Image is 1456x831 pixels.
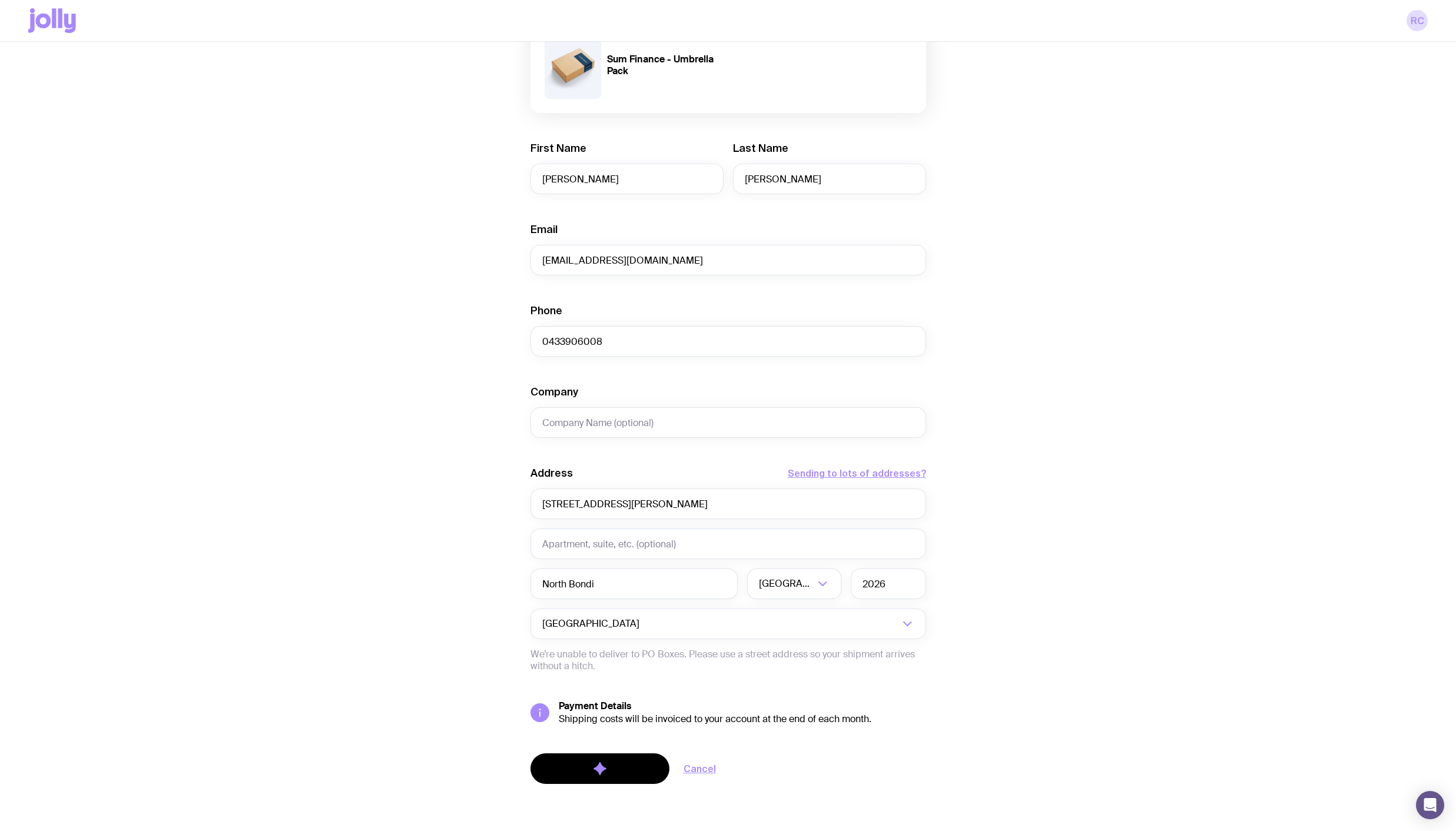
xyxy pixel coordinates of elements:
label: Email [530,222,558,237]
div: Shipping costs will be invoiced to your account at the end of each month. [559,713,926,725]
input: 0400 123 456 [530,326,926,357]
label: Phone [530,304,562,318]
button: Sending to lots of addresses? [788,466,926,480]
input: Suburb [530,569,738,599]
label: First Name [530,141,586,155]
h5: Payment Details [559,700,926,712]
span: [GEOGRAPHIC_DATA] [542,609,642,639]
input: Street Address [530,488,926,519]
input: Postcode [851,569,926,599]
input: Last Name [733,164,926,194]
label: Company [530,385,578,399]
label: Last Name [733,141,788,155]
input: First Name [530,164,724,194]
p: We’re unable to deliver to PO Boxes. Please use a street address so your shipment arrives without... [530,649,926,672]
label: Address [530,466,573,480]
a: RC [1407,10,1428,31]
div: Open Intercom Messenger [1416,791,1444,819]
div: Search for option [747,569,841,599]
span: [GEOGRAPHIC_DATA] [759,569,814,599]
input: employee@company.com [530,245,926,275]
div: Search for option [530,609,926,639]
input: Search for option [642,609,899,639]
a: Cancel [684,762,716,776]
input: Company Name (optional) [530,407,926,438]
input: Apartment, suite, etc. (optional) [530,528,926,559]
h4: Sum Finance - Umbrella Pack [607,54,721,77]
